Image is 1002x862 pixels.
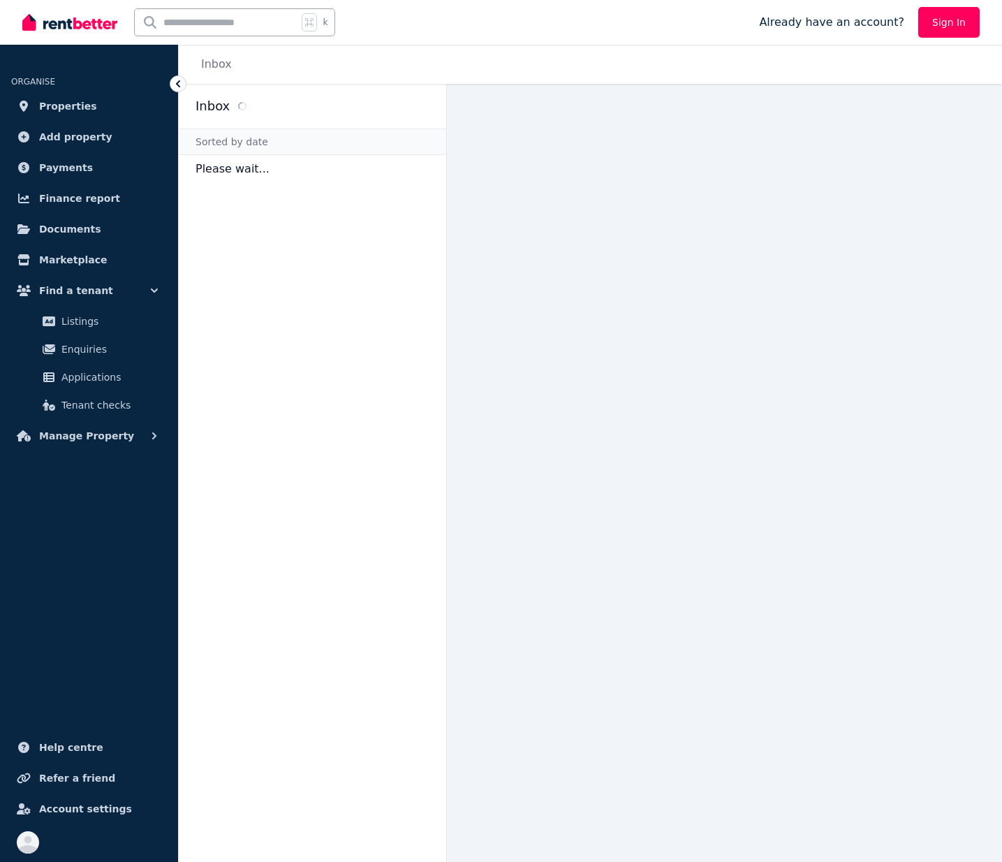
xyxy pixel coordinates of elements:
[11,795,167,823] a: Account settings
[179,129,446,155] div: Sorted by date
[39,770,115,787] span: Refer a friend
[61,369,156,386] span: Applications
[17,307,161,335] a: Listings
[61,313,156,330] span: Listings
[11,764,167,792] a: Refer a friend
[759,14,904,31] span: Already have an account?
[179,45,249,84] nav: Breadcrumb
[17,363,161,391] a: Applications
[11,277,167,305] button: Find a tenant
[196,96,230,116] h2: Inbox
[11,92,167,120] a: Properties
[11,215,167,243] a: Documents
[39,428,134,444] span: Manage Property
[11,246,167,274] a: Marketplace
[39,739,103,756] span: Help centre
[918,7,980,38] a: Sign In
[61,341,156,358] span: Enquiries
[11,154,167,182] a: Payments
[11,77,55,87] span: ORGANISE
[11,123,167,151] a: Add property
[39,98,97,115] span: Properties
[39,221,101,238] span: Documents
[39,801,132,817] span: Account settings
[201,57,232,71] a: Inbox
[39,159,93,176] span: Payments
[39,190,120,207] span: Finance report
[17,335,161,363] a: Enquiries
[179,155,446,183] p: Please wait...
[39,129,112,145] span: Add property
[22,12,117,33] img: RentBetter
[39,282,113,299] span: Find a tenant
[323,17,327,28] span: k
[17,391,161,419] a: Tenant checks
[11,184,167,212] a: Finance report
[39,251,107,268] span: Marketplace
[11,422,167,450] button: Manage Property
[11,733,167,761] a: Help centre
[61,397,156,414] span: Tenant checks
